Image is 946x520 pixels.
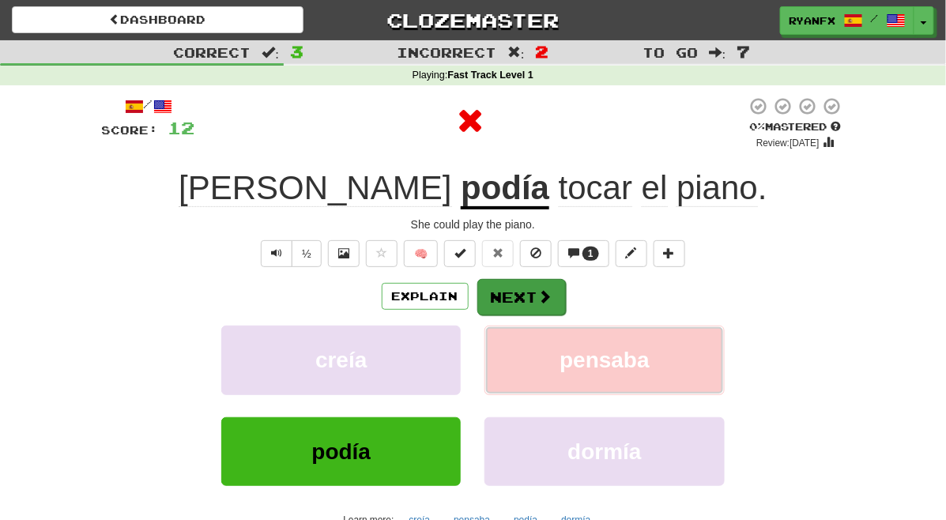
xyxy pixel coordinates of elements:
button: podía [221,417,461,486]
span: 2 [536,42,549,61]
span: [PERSON_NAME] [179,169,451,207]
button: Set this sentence to 100% Mastered (alt+m) [444,240,476,267]
span: piano [677,169,758,207]
button: Add to collection (alt+a) [654,240,685,267]
span: ryanfx [789,13,836,28]
span: 1 [588,248,594,259]
div: / [102,96,195,116]
button: Explain [382,283,469,310]
span: tocar [559,169,632,207]
a: Clozemaster [327,6,619,34]
a: Dashboard [12,6,303,33]
span: 3 [290,42,303,61]
button: Edit sentence (alt+d) [616,240,647,267]
button: Favorite sentence (alt+f) [366,240,398,267]
span: : [507,46,525,59]
span: 0 % [750,120,766,133]
strong: Fast Track Level 1 [448,70,534,81]
span: Score: [102,123,159,137]
a: ryanfx / [780,6,914,35]
span: Correct [173,44,251,60]
button: Ignore sentence (alt+i) [520,240,552,267]
span: dormía [567,439,641,464]
button: Next [477,279,566,315]
u: podía [461,169,549,209]
button: dormía [484,417,724,486]
span: 7 [737,42,751,61]
span: Incorrect [397,44,496,60]
button: ½ [292,240,322,267]
span: pensaba [560,348,650,372]
span: To go [643,44,698,60]
div: Mastered [747,120,845,134]
div: She could play the piano. [102,217,845,232]
div: Text-to-speech controls [258,240,322,267]
button: 1 [558,240,609,267]
button: 🧠 [404,240,438,267]
button: Show image (alt+x) [328,240,360,267]
small: Review: [DATE] [756,138,820,149]
button: Reset to 0% Mastered (alt+r) [482,240,514,267]
button: pensaba [484,326,724,394]
span: el [642,169,668,207]
span: creía [315,348,367,372]
span: 12 [168,118,195,138]
span: : [262,46,279,59]
button: Play sentence audio (ctl+space) [261,240,292,267]
span: / [871,13,879,24]
span: : [709,46,726,59]
button: creía [221,326,461,394]
span: . [549,169,767,207]
span: podía [311,439,371,464]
